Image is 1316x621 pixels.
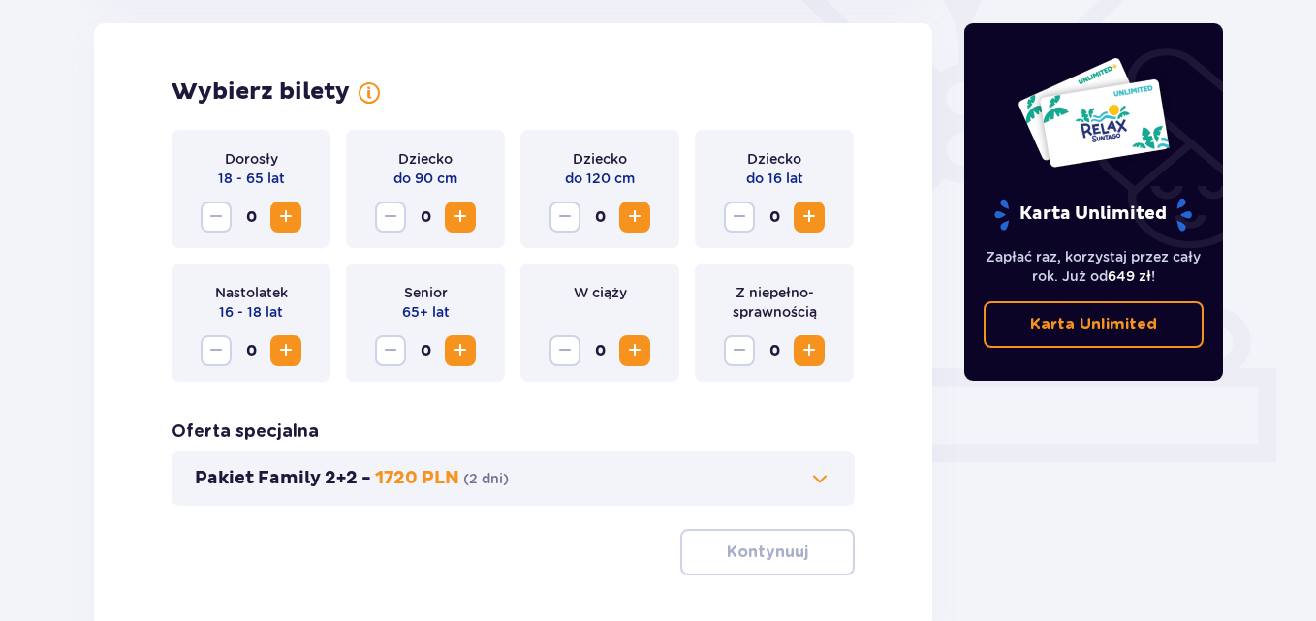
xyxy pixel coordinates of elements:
p: 1720 PLN [375,467,459,490]
h2: Wybierz bilety [172,78,350,107]
p: Nastolatek [215,283,288,302]
button: Zmniejsz [375,202,406,233]
span: 0 [759,335,790,366]
p: Karta Unlimited [992,198,1194,232]
button: Zwiększ [794,335,825,366]
p: 16 - 18 lat [219,302,283,322]
p: Dziecko [747,149,801,169]
img: Dwie karty całoroczne do Suntago z napisem 'UNLIMITED RELAX', na białym tle z tropikalnymi liśćmi... [1017,56,1171,169]
span: 0 [759,202,790,233]
p: 65+ lat [402,302,450,322]
button: Zwiększ [445,335,476,366]
button: Zwiększ [794,202,825,233]
p: do 90 cm [393,169,457,188]
p: 18 - 65 lat [218,169,285,188]
button: Zwiększ [619,335,650,366]
span: 0 [235,335,266,366]
button: Zmniejsz [375,335,406,366]
p: W ciąży [574,283,627,302]
p: Dziecko [573,149,627,169]
span: 0 [410,335,441,366]
span: 649 zł [1108,268,1151,284]
p: Pakiet Family 2+2 - [195,467,371,490]
span: 0 [235,202,266,233]
p: ( 2 dni ) [463,469,509,488]
span: 0 [584,335,615,366]
p: do 120 cm [565,169,635,188]
p: Senior [404,283,448,302]
p: Dziecko [398,149,453,169]
button: Zmniejsz [201,202,232,233]
button: Zmniejsz [724,202,755,233]
p: Z niepełno­sprawnością [710,283,838,322]
p: Kontynuuj [727,542,808,563]
button: Zmniejsz [724,335,755,366]
button: Zwiększ [270,335,301,366]
button: Kontynuuj [680,529,855,575]
p: Karta Unlimited [1030,314,1157,335]
h3: Oferta specjalna [172,420,319,444]
p: do 16 lat [746,169,803,188]
button: Zwiększ [619,202,650,233]
button: Zmniejsz [549,202,580,233]
span: 0 [584,202,615,233]
button: Pakiet Family 2+2 -1720 PLN(2 dni) [195,467,831,490]
a: Karta Unlimited [984,301,1205,348]
button: Zwiększ [445,202,476,233]
button: Zmniejsz [201,335,232,366]
p: Zapłać raz, korzystaj przez cały rok. Już od ! [984,247,1205,286]
button: Zwiększ [270,202,301,233]
p: Dorosły [225,149,278,169]
span: 0 [410,202,441,233]
button: Zmniejsz [549,335,580,366]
